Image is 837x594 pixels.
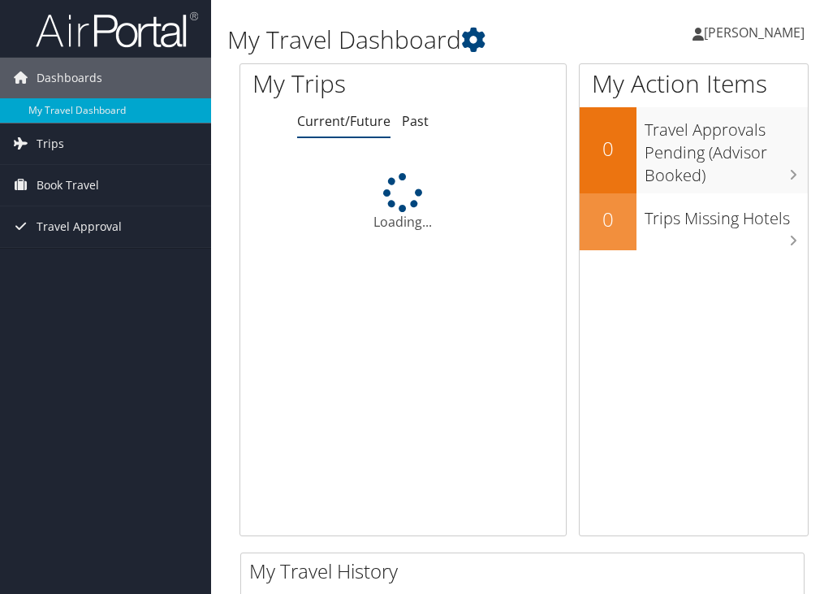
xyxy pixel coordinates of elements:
h3: Trips Missing Hotels [645,199,808,230]
span: [PERSON_NAME] [704,24,805,41]
span: Dashboards [37,58,102,98]
span: Travel Approval [37,206,122,247]
a: Current/Future [297,112,390,130]
div: Loading... [240,173,566,232]
h1: My Trips [252,67,418,101]
a: 0Travel Approvals Pending (Advisor Booked) [580,107,808,193]
h1: My Action Items [580,67,808,101]
h2: My Travel History [249,557,804,585]
span: Book Travel [37,165,99,206]
h2: 0 [580,206,636,233]
h3: Travel Approvals Pending (Advisor Booked) [645,111,808,187]
a: 0Trips Missing Hotels [580,193,808,250]
h2: 0 [580,135,636,163]
span: Trips [37,124,64,164]
a: Past [402,112,429,130]
img: airportal-logo.png [36,11,198,49]
h1: My Travel Dashboard [227,23,623,57]
a: [PERSON_NAME] [692,8,821,57]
